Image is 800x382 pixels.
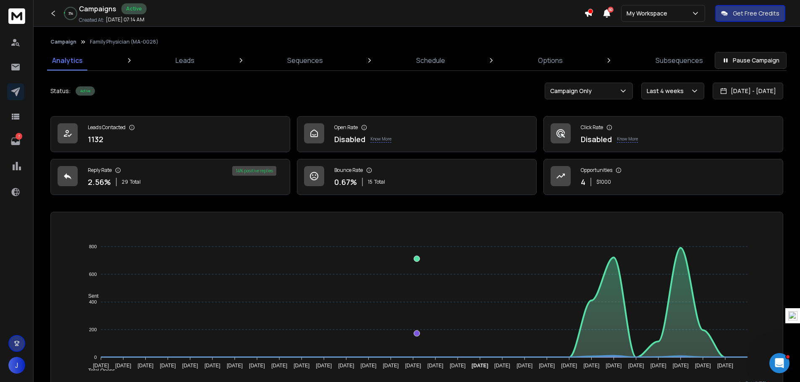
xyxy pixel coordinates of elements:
p: Campaign Only [550,87,595,95]
p: Schedule [416,55,445,65]
tspan: [DATE] [494,363,510,369]
p: 0.67 % [334,176,357,188]
a: Bounce Rate0.67%15Total [297,159,537,195]
p: Disabled [581,133,612,145]
tspan: [DATE] [227,363,243,369]
a: Leads [170,50,199,70]
p: My Workspace [627,9,671,18]
tspan: [DATE] [628,363,644,369]
button: J [8,357,25,374]
a: Schedule [411,50,450,70]
p: Know More [617,136,638,143]
a: Sequences [282,50,328,70]
tspan: [DATE] [717,363,733,369]
tspan: [DATE] [650,363,666,369]
p: 4 [581,176,585,188]
tspan: [DATE] [472,363,488,369]
span: Total [374,179,385,185]
p: Leads Contacted [88,124,126,131]
tspan: [DATE] [160,363,176,369]
p: Leads [176,55,194,65]
tspan: [DATE] [205,363,220,369]
a: Analytics [47,50,88,70]
span: 50 [608,7,614,13]
a: Reply Rate2.56%29Total14% positive replies [50,159,290,195]
tspan: 0 [94,355,97,360]
p: Open Rate [334,124,358,131]
tspan: [DATE] [517,363,532,369]
tspan: [DATE] [182,363,198,369]
tspan: [DATE] [271,363,287,369]
tspan: [DATE] [450,363,466,369]
tspan: [DATE] [539,363,555,369]
tspan: [DATE] [115,363,131,369]
a: 7 [7,133,24,150]
p: Sequences [287,55,323,65]
p: 2.56 % [88,176,111,188]
tspan: 800 [89,244,97,249]
p: Last 4 weeks [647,87,687,95]
div: Active [121,3,147,14]
p: Know More [370,136,391,143]
span: Sent [82,293,99,299]
button: Campaign [50,39,76,45]
tspan: [DATE] [695,363,711,369]
p: 1132 [88,133,103,145]
tspan: [DATE] [428,363,443,369]
tspan: [DATE] [338,363,354,369]
p: Options [538,55,563,65]
div: Active [76,86,95,96]
p: Reply Rate [88,167,112,174]
h1: Campaigns [79,4,116,14]
button: Get Free Credits [715,5,785,22]
p: Click Rate [581,124,603,131]
tspan: [DATE] [405,363,421,369]
tspan: [DATE] [361,363,377,369]
p: 3 % [68,11,73,16]
tspan: [DATE] [673,363,689,369]
a: Opportunities4$1000 [543,159,783,195]
a: Leads Contacted1132 [50,116,290,152]
tspan: [DATE] [561,363,577,369]
a: Click RateDisabledKnow More [543,116,783,152]
a: Open RateDisabledKnow More [297,116,537,152]
span: Total [130,179,141,185]
p: Status: [50,87,71,95]
tspan: [DATE] [249,363,265,369]
tspan: [DATE] [138,363,154,369]
tspan: [DATE] [294,363,310,369]
p: Subsequences [656,55,703,65]
tspan: 600 [89,272,97,277]
a: Subsequences [650,50,708,70]
tspan: [DATE] [383,363,399,369]
button: [DATE] - [DATE] [713,83,783,99]
p: Bounce Rate [334,167,363,174]
p: Created At: [79,17,104,23]
span: 29 [122,179,128,185]
tspan: 200 [89,327,97,332]
span: 15 [368,179,372,185]
span: Total Opens [82,368,115,374]
p: 7 [16,133,22,140]
p: Analytics [52,55,83,65]
p: $ 1000 [596,179,611,185]
tspan: 400 [89,299,97,304]
tspan: [DATE] [606,363,622,369]
p: Family Physician (MA-0028) [90,39,158,45]
tspan: [DATE] [93,363,109,369]
iframe: Intercom live chat [769,353,790,373]
p: Opportunities [581,167,612,174]
button: Pause Campaign [715,52,787,69]
p: Get Free Credits [733,9,779,18]
div: 14 % positive replies [232,166,276,176]
a: Options [533,50,568,70]
tspan: [DATE] [316,363,332,369]
tspan: [DATE] [583,363,599,369]
p: [DATE] 07:14 AM [106,16,144,23]
p: Disabled [334,133,365,145]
